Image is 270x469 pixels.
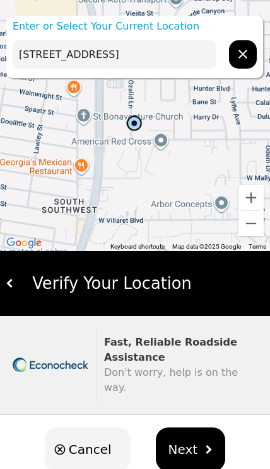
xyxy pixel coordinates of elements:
[13,40,216,69] input: Enter Your Address...
[238,185,264,210] button: Zoom in
[6,19,263,34] p: Enter or Select Your Current Location
[204,445,213,454] img: chevron
[104,366,238,393] span: Don't worry, help is on the way.
[6,279,15,288] img: white carat left
[104,336,237,363] strong: Fast, Reliable Roadside Assistance
[249,243,266,250] a: Terms (opens in new tab)
[229,40,257,69] button: chevron forward outline
[110,242,165,251] button: Keyboard shortcuts
[172,243,241,250] span: Map data ©2025 Google
[168,440,198,459] span: Next
[3,235,45,251] a: Open this area in Google Maps (opens a new window)
[69,440,112,459] span: Cancel
[238,211,264,236] button: Zoom out
[13,358,88,372] img: trx now logo
[15,271,265,296] div: Verify Your Location
[3,235,45,251] img: Google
